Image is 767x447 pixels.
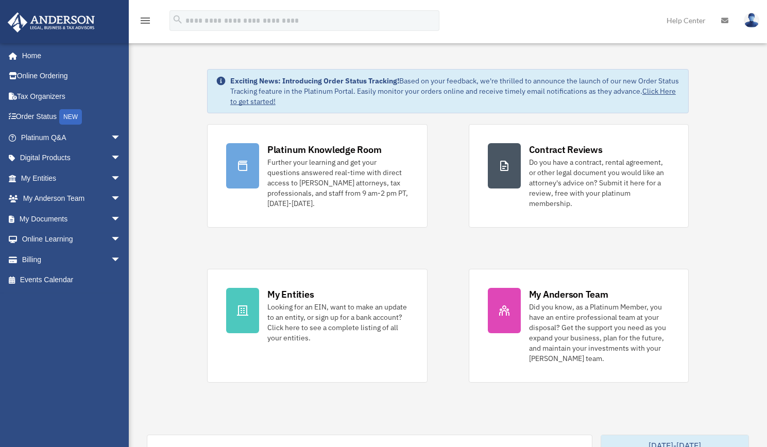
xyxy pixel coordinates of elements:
span: arrow_drop_down [111,168,131,189]
span: arrow_drop_down [111,148,131,169]
a: Billingarrow_drop_down [7,249,137,270]
span: arrow_drop_down [111,209,131,230]
a: My Anderson Team Did you know, as a Platinum Member, you have an entire professional team at your... [469,269,689,383]
div: Further your learning and get your questions answered real-time with direct access to [PERSON_NAM... [267,157,408,209]
a: Platinum Q&Aarrow_drop_down [7,127,137,148]
a: My Anderson Teamarrow_drop_down [7,188,137,209]
i: menu [139,14,151,27]
a: My Entities Looking for an EIN, want to make an update to an entity, or sign up for a bank accoun... [207,269,428,383]
a: menu [139,18,151,27]
a: My Entitiesarrow_drop_down [7,168,137,188]
a: Order StatusNEW [7,107,137,128]
div: NEW [59,109,82,125]
span: arrow_drop_down [111,229,131,250]
span: arrow_drop_down [111,127,131,148]
img: User Pic [744,13,759,28]
a: My Documentsarrow_drop_down [7,209,137,229]
a: Contract Reviews Do you have a contract, rental agreement, or other legal document you would like... [469,124,689,228]
div: Based on your feedback, we're thrilled to announce the launch of our new Order Status Tracking fe... [230,76,680,107]
a: Click Here to get started! [230,87,676,106]
div: Looking for an EIN, want to make an update to an entity, or sign up for a bank account? Click her... [267,302,408,343]
span: arrow_drop_down [111,249,131,270]
a: Tax Organizers [7,86,137,107]
img: Anderson Advisors Platinum Portal [5,12,98,32]
strong: Exciting News: Introducing Order Status Tracking! [230,76,399,85]
a: Platinum Knowledge Room Further your learning and get your questions answered real-time with dire... [207,124,428,228]
i: search [172,14,183,25]
div: Did you know, as a Platinum Member, you have an entire professional team at your disposal? Get th... [529,302,670,364]
div: Contract Reviews [529,143,603,156]
a: Online Ordering [7,66,137,87]
div: Platinum Knowledge Room [267,143,382,156]
a: Digital Productsarrow_drop_down [7,148,137,168]
div: Do you have a contract, rental agreement, or other legal document you would like an attorney's ad... [529,157,670,209]
a: Online Learningarrow_drop_down [7,229,137,250]
div: My Entities [267,288,314,301]
a: Events Calendar [7,270,137,290]
span: arrow_drop_down [111,188,131,210]
div: My Anderson Team [529,288,608,301]
a: Home [7,45,131,66]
